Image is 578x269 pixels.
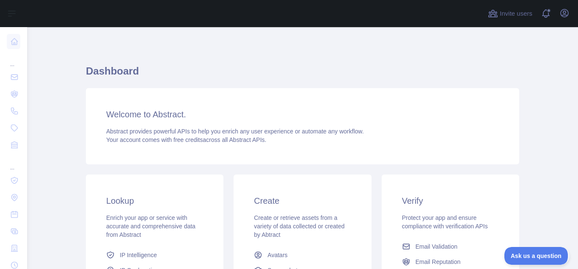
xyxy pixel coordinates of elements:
h3: Welcome to Abstract. [106,108,499,120]
span: Create or retrieve assets from a variety of data collected or created by Abtract [254,214,344,238]
a: IP Intelligence [103,247,206,263]
h1: Dashboard [86,64,519,85]
span: Enrich your app or service with accurate and comprehensive data from Abstract [106,214,195,238]
span: Invite users [500,9,532,19]
span: Avatars [267,251,287,259]
span: Abstract provides powerful APIs to help you enrich any user experience or automate any workflow. [106,128,364,135]
span: Your account comes with across all Abstract APIs. [106,136,266,143]
a: Avatars [250,247,354,263]
h3: Create [254,195,351,207]
h3: Verify [402,195,499,207]
div: ... [7,51,20,68]
a: Email Validation [399,239,502,254]
h3: Lookup [106,195,203,207]
span: Email Validation [416,242,457,251]
div: ... [7,154,20,171]
iframe: Toggle Customer Support [504,247,570,265]
span: free credits [173,136,203,143]
button: Invite users [486,7,534,20]
span: Protect your app and ensure compliance with verification APIs [402,214,488,230]
span: IP Intelligence [120,251,157,259]
span: Email Reputation [416,258,461,266]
